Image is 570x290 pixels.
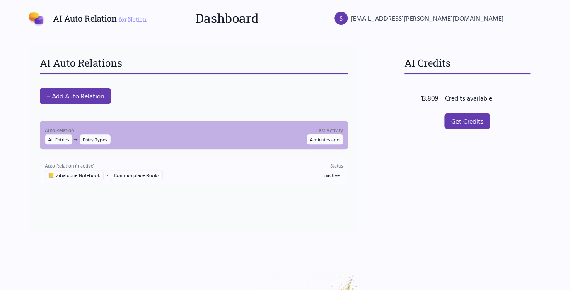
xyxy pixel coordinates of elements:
[307,134,343,144] span: 4 minutes ago
[334,12,348,25] div: S
[119,15,147,23] span: for Notion
[444,113,490,129] a: Get Credits
[80,134,111,144] span: Entry Types
[48,172,54,178] span: 📒
[111,170,163,180] span: Commonplace Books
[45,161,163,170] p: Auto Relation (Inactive)
[351,13,504,23] span: [EMAIL_ADDRESS][PERSON_NAME][DOMAIN_NAME]
[45,134,72,144] span: All Entries
[45,126,111,134] p: Auto Relation
[45,170,104,180] span: Zibaldone Notebook
[307,126,343,134] p: Last Activity
[40,56,348,74] h3: AI Auto Relations
[320,161,343,170] p: Status
[320,170,343,180] span: Inactive
[410,93,444,103] div: 13,809
[196,11,259,26] h2: Dashboard
[27,8,46,28] img: AI Auto Relation Logo
[40,88,111,104] button: + Add Auto Relation
[53,12,147,24] h1: AI Auto Relation
[45,135,111,144] div: →
[404,56,530,74] h3: AI Credits
[444,93,513,103] div: Credits available
[45,170,163,179] div: →
[27,8,147,28] a: AI Auto Relation for Notion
